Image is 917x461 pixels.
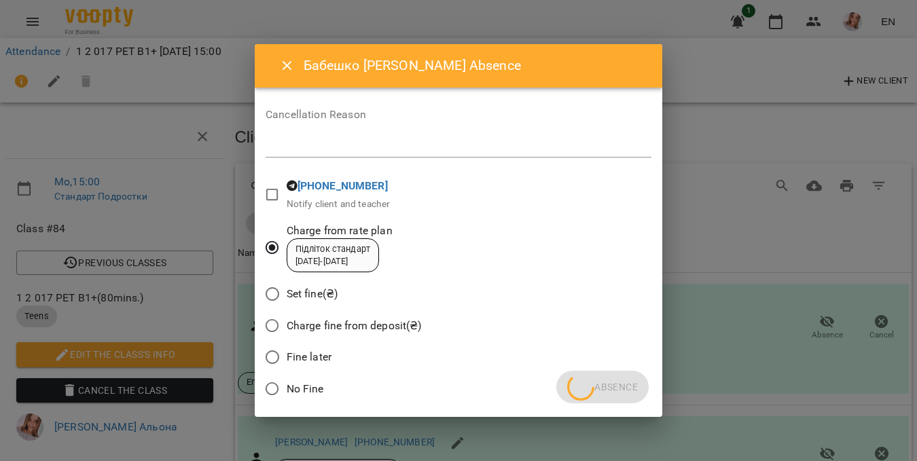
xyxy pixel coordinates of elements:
label: Cancellation Reason [266,109,651,120]
span: Set fine(₴) [287,286,338,302]
span: No Fine [287,381,324,397]
span: Charge from rate plan [287,223,393,239]
span: Charge fine from deposit(₴) [287,318,422,334]
p: Notify client and teacher [287,198,391,211]
h6: Бабешко [PERSON_NAME] Absence [304,55,646,76]
a: [PHONE_NUMBER] [298,179,388,192]
span: Fine later [287,349,331,365]
div: Підліток стандарт [DATE] - [DATE] [295,243,371,268]
button: Close [271,50,304,82]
